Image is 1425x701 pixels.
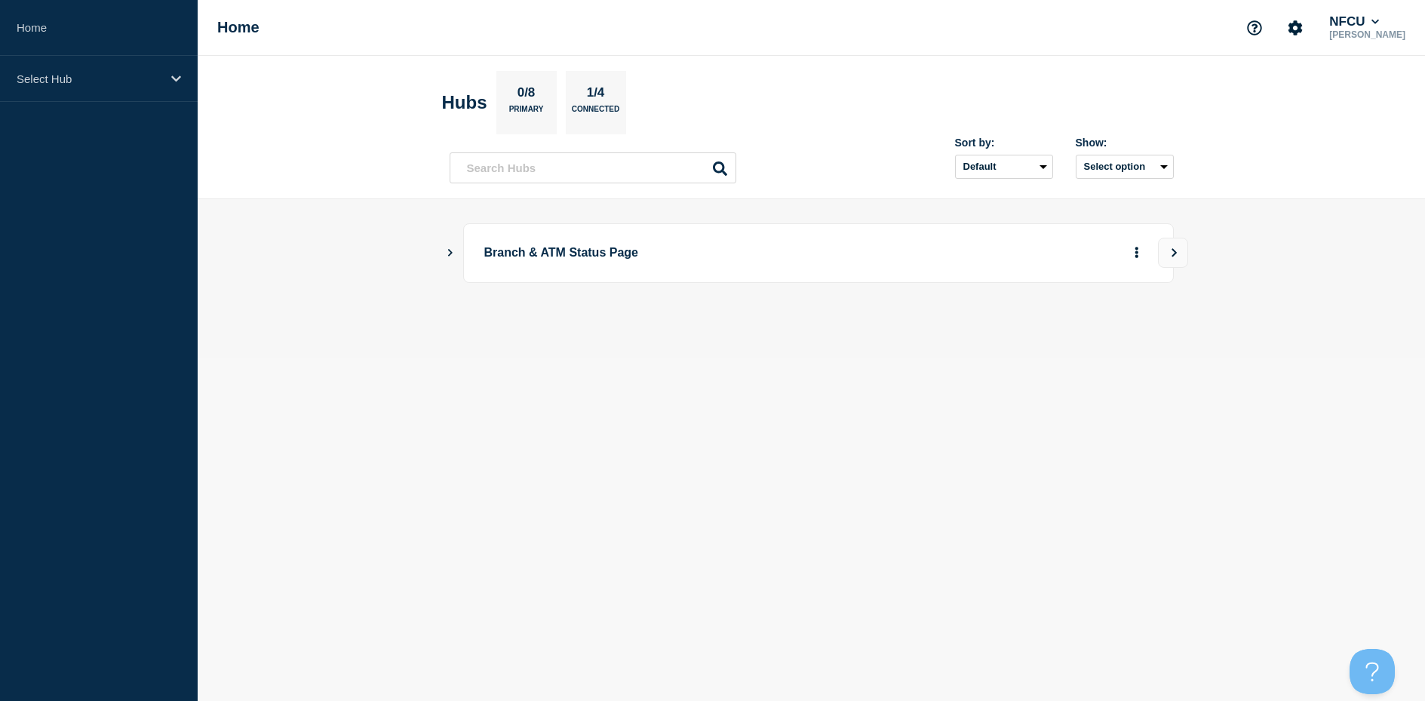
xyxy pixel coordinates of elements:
[955,155,1053,179] select: Sort by
[1279,12,1311,44] button: Account settings
[1239,12,1270,44] button: Support
[1326,29,1408,40] p: [PERSON_NAME]
[1350,649,1395,694] iframe: Help Scout Beacon - Open
[511,85,541,105] p: 0/8
[1158,238,1188,268] button: View
[217,19,260,36] h1: Home
[484,239,901,267] p: Branch & ATM Status Page
[1076,137,1174,149] div: Show:
[450,152,736,183] input: Search Hubs
[509,105,544,121] p: Primary
[572,105,619,121] p: Connected
[581,85,610,105] p: 1/4
[447,248,454,259] button: Show Connected Hubs
[442,92,487,113] h2: Hubs
[1127,239,1147,267] button: More actions
[1076,155,1174,179] button: Select option
[17,72,161,85] p: Select Hub
[1326,14,1382,29] button: NFCU
[955,137,1053,149] div: Sort by:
